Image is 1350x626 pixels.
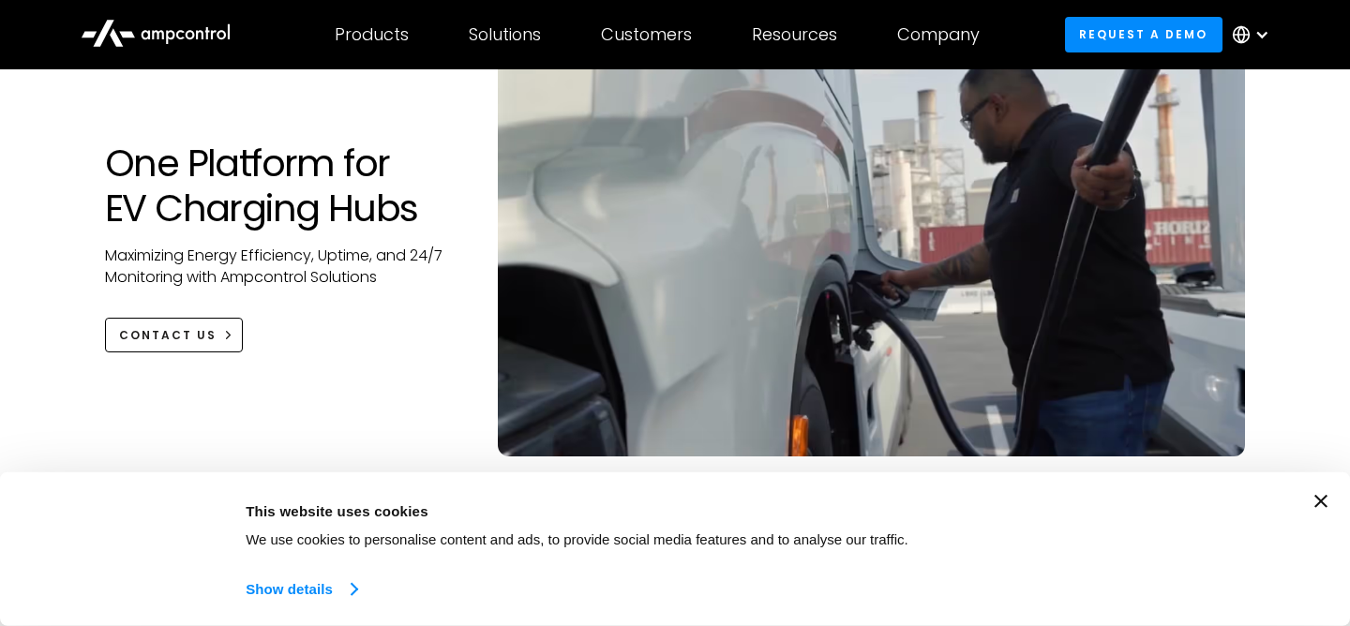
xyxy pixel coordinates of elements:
div: Products [335,24,409,45]
button: Close banner [1314,495,1327,508]
a: Request a demo [1065,17,1222,52]
span: We use cookies to personalise content and ads, to provide social media features and to analyse ou... [246,531,908,547]
div: CONTACT US [119,327,217,344]
h1: One Platform for EV Charging Hubs [105,141,460,231]
div: Company [897,24,980,45]
div: Customers [601,24,692,45]
div: Solutions [469,24,541,45]
p: Maximizing Energy Efficiency, Uptime, and 24/7 Monitoring with Ampcontrol Solutions [105,246,460,288]
a: CONTACT US [105,318,243,352]
button: Okay [1012,495,1280,549]
div: Resources [752,24,837,45]
a: Show details [246,575,356,604]
div: This website uses cookies [246,499,990,522]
